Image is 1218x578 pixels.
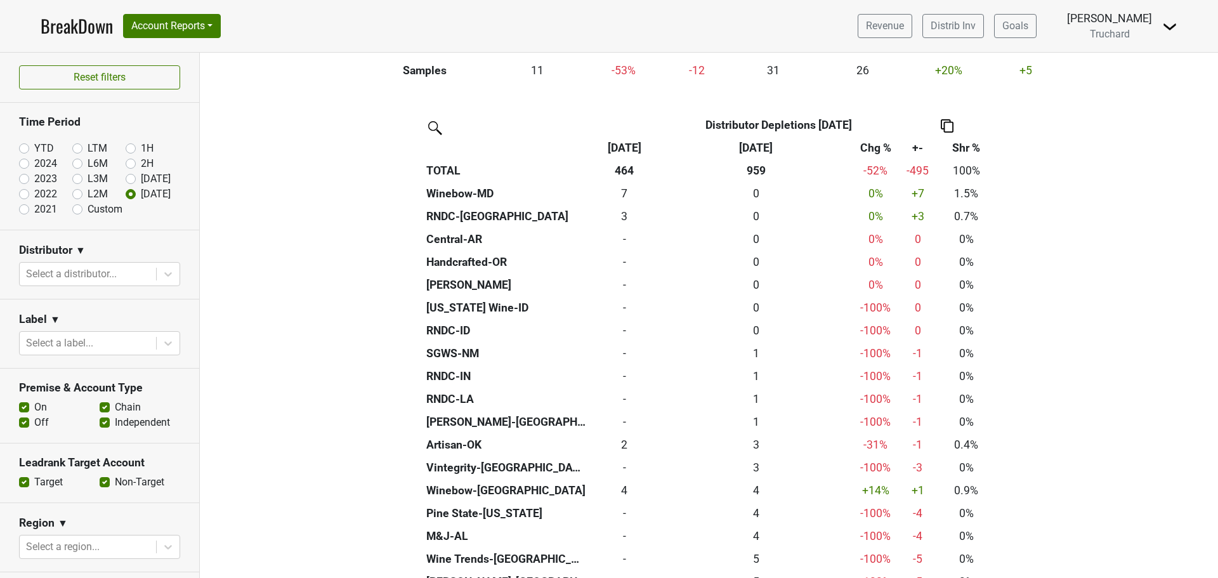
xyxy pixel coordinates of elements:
[589,159,660,182] th: 464
[901,231,934,247] div: 0
[853,342,898,365] td: -100 %
[589,228,660,251] td: 0
[663,391,850,407] div: 1
[660,114,898,136] th: Distributor Depletions [DATE]
[424,205,589,228] th: RNDC-[GEOGRAPHIC_DATA]
[937,456,995,479] td: 0%
[424,319,589,342] th: RNDC-ID
[88,171,108,187] label: L3M
[937,433,995,456] td: 0.4%
[592,277,657,293] div: -
[937,548,995,570] td: 0%
[853,273,898,296] td: 0 %
[937,365,995,388] td: 0%
[660,388,853,411] th: 1.000
[34,475,63,490] label: Target
[19,313,47,326] h3: Label
[660,251,853,273] th: 0.000
[937,502,995,525] td: 0%
[123,14,221,38] button: Account Reports
[901,254,934,270] div: 0
[853,548,898,570] td: -100 %
[589,205,660,228] td: 3.333
[901,437,934,453] div: -1
[34,156,57,171] label: 2024
[853,182,898,205] td: 0 %
[592,231,657,247] div: -
[853,388,898,411] td: -100 %
[19,456,180,470] h3: Leadrank Target Account
[660,365,853,388] th: 1.000
[853,456,898,479] td: -100 %
[592,482,657,499] div: 4
[901,391,934,407] div: -1
[88,141,107,156] label: LTM
[907,164,929,177] span: -495
[115,415,170,430] label: Independent
[941,119,953,133] img: Copy to clipboard
[592,528,657,544] div: -
[592,368,657,384] div: -
[424,548,589,570] th: Wine Trends-[GEOGRAPHIC_DATA]
[660,273,853,296] th: 0.000
[589,388,660,411] td: 0
[663,551,850,567] div: 5
[1067,10,1152,27] div: [PERSON_NAME]
[34,141,54,156] label: YTD
[901,368,934,384] div: -1
[663,505,850,522] div: 4
[853,411,898,433] td: -100 %
[592,437,657,453] div: 2
[589,342,660,365] td: 0
[660,296,853,319] th: 0.080
[907,59,990,82] td: +20 %
[937,136,995,159] th: Shr %: activate to sort column ascending
[901,322,934,339] div: 0
[663,254,850,270] div: 0
[660,479,853,502] th: 3.500
[901,299,934,316] div: 0
[994,14,1037,38] a: Goals
[589,433,660,456] td: 2
[663,231,850,247] div: 0
[34,171,57,187] label: 2023
[901,482,934,499] div: +1
[663,299,850,316] div: 0
[424,502,589,525] th: Pine State-[US_STATE]
[853,479,898,502] td: +14 %
[589,479,660,502] td: 4
[663,185,850,202] div: 0
[34,415,49,430] label: Off
[937,228,995,251] td: 0%
[937,342,995,365] td: 0%
[592,505,657,522] div: -
[88,187,108,202] label: L2M
[660,319,853,342] th: 0.250
[663,459,850,476] div: 3
[663,528,850,544] div: 4
[19,65,180,89] button: Reset filters
[1162,19,1177,34] img: Dropdown Menu
[589,411,660,433] td: 0
[424,251,589,273] th: Handcrafted-OR
[589,502,660,525] td: 0
[663,414,850,430] div: 1
[901,459,934,476] div: -3
[937,296,995,319] td: 0%
[424,228,589,251] th: Central-AR
[729,59,818,82] td: 31
[141,156,154,171] label: 2H
[660,548,853,570] th: 4.840
[660,342,853,365] th: 1.000
[50,312,60,327] span: ▼
[589,548,660,570] td: 0
[937,479,995,502] td: 0.9%
[858,14,912,38] a: Revenue
[901,528,934,544] div: -4
[592,391,657,407] div: -
[660,502,853,525] th: 4.160
[901,277,934,293] div: 0
[424,456,589,479] th: Vintegrity-[GEOGRAPHIC_DATA]
[663,345,850,362] div: 1
[663,368,850,384] div: 1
